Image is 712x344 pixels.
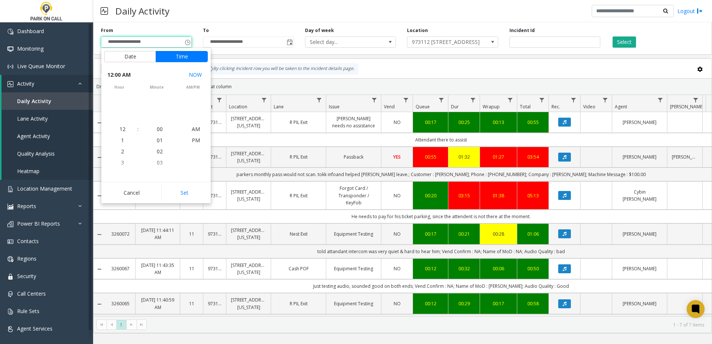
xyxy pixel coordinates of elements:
[17,45,44,52] span: Monitoring
[394,265,401,272] span: NO
[416,103,430,110] span: Queue
[384,103,395,110] span: Vend
[17,238,39,245] span: Contacts
[617,153,662,160] a: [PERSON_NAME]
[655,95,665,105] a: Agent Filter Menu
[617,188,662,203] a: Cybin [PERSON_NAME]
[1,92,93,110] a: Daily Activity
[17,80,34,87] span: Activity
[185,300,198,307] a: 11
[157,148,163,155] span: 02
[231,150,266,164] a: [STREET_ADDRESS][US_STATE]
[7,239,13,245] img: 'icon'
[509,27,535,34] label: Incident Id
[17,308,39,315] span: Rule Sets
[93,193,105,199] a: Collapse Details
[453,300,475,307] div: 00:29
[276,300,321,307] a: R PIL Exit
[161,185,208,201] button: Set
[484,119,512,126] a: 00:13
[231,262,266,276] a: [STREET_ADDRESS][US_STATE]
[203,27,209,34] label: To
[305,27,334,34] label: Day of week
[140,296,175,310] a: [DATE] 11:40:59 AM
[7,29,13,35] img: 'icon'
[7,256,13,262] img: 'icon'
[17,28,44,35] span: Dashboard
[17,273,36,280] span: Security
[407,27,428,34] label: Location
[1,75,93,92] a: Activity
[112,2,173,20] h3: Daily Activity
[305,37,378,47] span: Select day...
[453,230,475,238] a: 00:21
[121,137,124,144] span: 1
[110,300,131,307] a: 3260065
[394,300,401,307] span: NO
[484,153,512,160] a: 01:27
[617,230,662,238] a: [PERSON_NAME]
[453,119,475,126] div: 00:25
[600,95,610,105] a: Video Filter Menu
[93,120,105,126] a: Collapse Details
[192,125,200,133] span: AM
[417,153,444,160] a: 00:55
[101,85,137,90] span: hour
[93,80,712,93] div: Drag a column header and drop it here to group by that column
[386,153,408,160] a: YES
[121,159,124,166] span: 3
[121,148,124,155] span: 2
[417,300,444,307] a: 00:12
[7,309,13,315] img: 'icon'
[453,192,475,199] div: 03:15
[453,153,475,160] a: 01:32
[101,2,108,20] img: pageIcon
[522,192,544,199] a: 05:13
[229,103,247,110] span: Location
[151,322,704,328] kendo-pager-info: 1 - 7 of 7 items
[231,296,266,310] a: [STREET_ADDRESS][US_STATE]
[520,103,531,110] span: Total
[208,153,222,160] a: 973112
[417,230,444,238] div: 00:17
[677,7,703,15] a: Logout
[484,230,512,238] a: 00:28
[276,119,321,126] a: R PIL Exit
[417,119,444,126] a: 00:17
[7,81,13,87] img: 'icon'
[183,37,191,47] span: Toggle popup
[314,95,324,105] a: Lane Filter Menu
[186,68,205,82] button: Select now
[453,265,475,272] div: 00:32
[259,95,269,105] a: Location Filter Menu
[17,325,53,332] span: Agent Services
[617,119,662,126] a: [PERSON_NAME]
[386,300,408,307] a: NO
[417,265,444,272] a: 00:12
[522,119,544,126] div: 00:55
[331,185,376,206] a: Forgot Card / Transponder / KeyFob
[7,221,13,227] img: 'icon'
[116,320,126,330] span: Page 1
[17,150,55,157] span: Quality Analysis
[276,230,321,238] a: Nest Exit
[569,95,579,105] a: Rec. Filter Menu
[107,70,131,80] span: 12:00 AM
[552,103,560,110] span: Rec.
[401,95,411,105] a: Vend Filter Menu
[522,300,544,307] div: 00:58
[104,185,159,201] button: Cancel
[208,265,222,272] a: 973112
[1,162,93,180] a: Heatmap
[208,119,222,126] a: 973112
[522,230,544,238] a: 01:06
[613,36,636,48] button: Select
[231,188,266,203] a: [STREET_ADDRESS][US_STATE]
